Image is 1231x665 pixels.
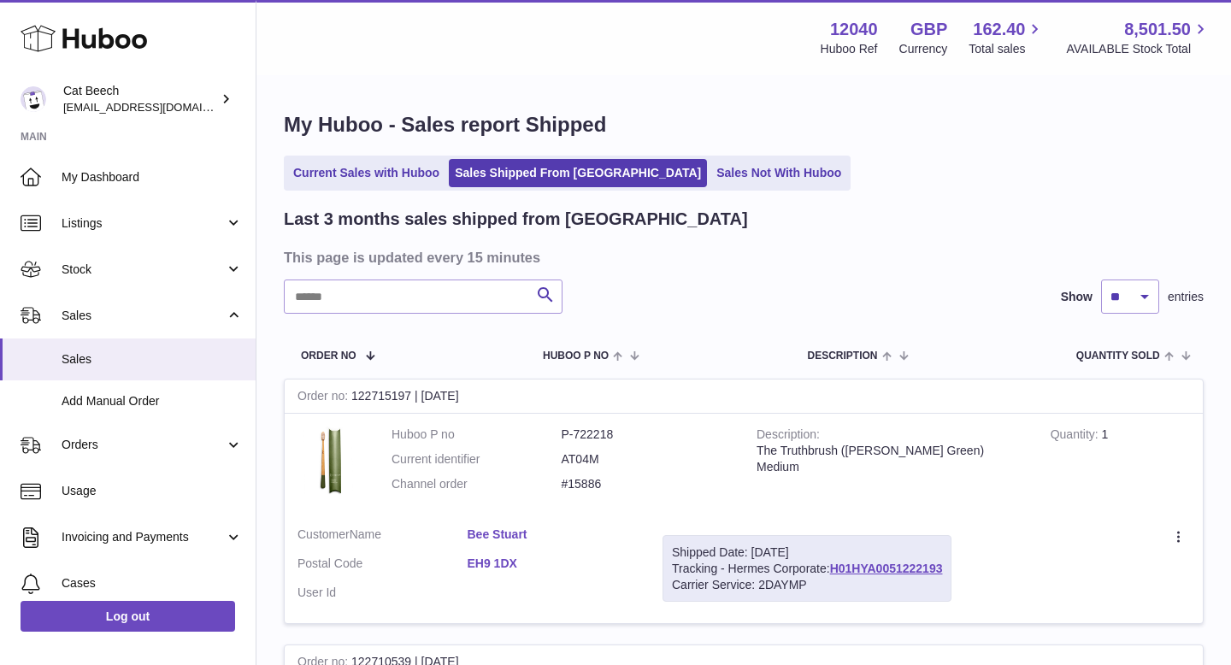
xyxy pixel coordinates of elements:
[62,483,243,499] span: Usage
[710,159,847,187] a: Sales Not With Huboo
[284,248,1199,267] h3: This page is updated every 15 minutes
[910,18,947,41] strong: GBP
[21,86,46,112] img: Cat@thetruthbrush.com
[830,562,943,575] a: H01HYA0051222193
[1066,41,1210,57] span: AVAILABLE Stock Total
[899,41,948,57] div: Currency
[297,427,366,495] img: AT04M.jpg
[297,585,468,601] dt: User Id
[1038,414,1203,514] td: 1
[969,41,1045,57] span: Total sales
[468,527,638,543] a: Bee Stuart
[757,443,1025,475] div: The Truthbrush ([PERSON_NAME] Green) Medium
[287,159,445,187] a: Current Sales with Huboo
[1051,427,1102,445] strong: Quantity
[62,215,225,232] span: Listings
[757,427,820,445] strong: Description
[562,476,732,492] dd: #15886
[284,208,748,231] h2: Last 3 months sales shipped from [GEOGRAPHIC_DATA]
[672,544,942,561] div: Shipped Date: [DATE]
[62,169,243,185] span: My Dashboard
[63,100,251,114] span: [EMAIL_ADDRESS][DOMAIN_NAME]
[1066,18,1210,57] a: 8,501.50 AVAILABLE Stock Total
[297,527,468,547] dt: Name
[62,351,243,368] span: Sales
[543,350,609,362] span: Huboo P no
[62,262,225,278] span: Stock
[297,527,350,541] span: Customer
[297,556,468,576] dt: Postal Code
[392,476,562,492] dt: Channel order
[62,575,243,591] span: Cases
[807,350,877,362] span: Description
[62,393,243,409] span: Add Manual Order
[1076,350,1160,362] span: Quantity Sold
[21,601,235,632] a: Log out
[468,556,638,572] a: EH9 1DX
[672,577,942,593] div: Carrier Service: 2DAYMP
[1124,18,1191,41] span: 8,501.50
[284,111,1204,138] h1: My Huboo - Sales report Shipped
[392,427,562,443] dt: Huboo P no
[392,451,562,468] dt: Current identifier
[1061,289,1093,305] label: Show
[562,427,732,443] dd: P-722218
[562,451,732,468] dd: AT04M
[973,18,1025,41] span: 162.40
[830,18,878,41] strong: 12040
[63,83,217,115] div: Cat Beech
[663,535,951,603] div: Tracking - Hermes Corporate:
[821,41,878,57] div: Huboo Ref
[969,18,1045,57] a: 162.40 Total sales
[62,437,225,453] span: Orders
[285,380,1203,414] div: 122715197 | [DATE]
[1168,289,1204,305] span: entries
[62,308,225,324] span: Sales
[301,350,356,362] span: Order No
[297,389,351,407] strong: Order no
[62,529,225,545] span: Invoicing and Payments
[449,159,707,187] a: Sales Shipped From [GEOGRAPHIC_DATA]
